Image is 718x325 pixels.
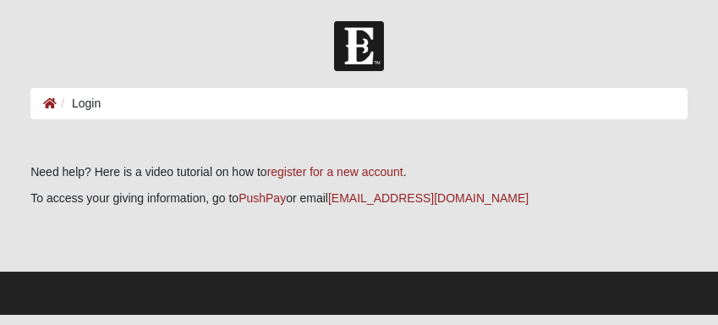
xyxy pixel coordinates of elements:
a: [EMAIL_ADDRESS][DOMAIN_NAME] [328,191,529,205]
p: To access your giving information, go to or email [30,190,688,207]
img: Church of Eleven22 Logo [334,21,384,71]
p: Need help? Here is a video tutorial on how to . [30,163,688,181]
a: PushPay [238,191,286,205]
li: Login [57,95,101,113]
a: register for a new account [267,165,403,179]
